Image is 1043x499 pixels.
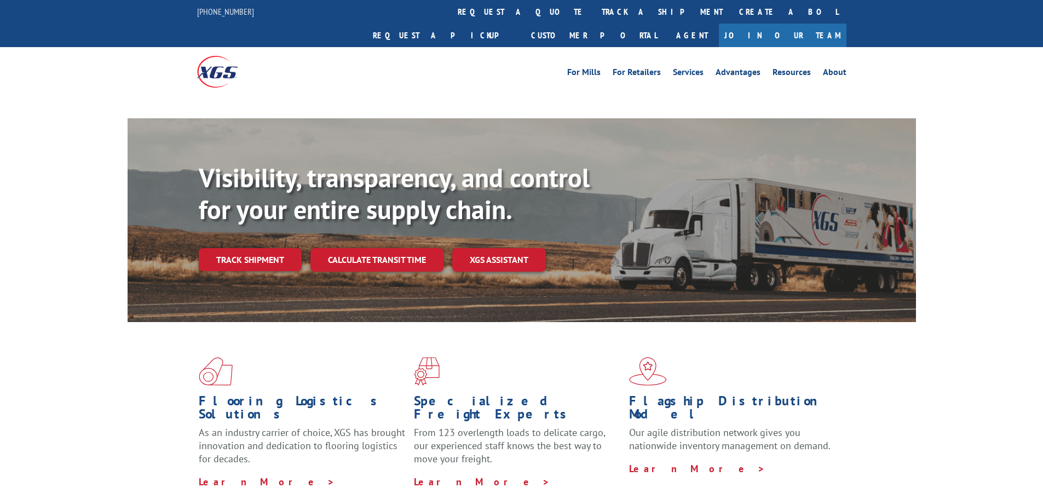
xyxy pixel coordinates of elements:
[197,6,254,17] a: [PHONE_NUMBER]
[414,475,550,488] a: Learn More >
[719,24,846,47] a: Join Our Team
[365,24,523,47] a: Request a pickup
[199,394,406,426] h1: Flooring Logistics Solutions
[199,357,233,386] img: xgs-icon-total-supply-chain-intelligence-red
[199,475,335,488] a: Learn More >
[452,248,546,272] a: XGS ASSISTANT
[773,68,811,80] a: Resources
[414,357,440,386] img: xgs-icon-focused-on-flooring-red
[414,426,621,475] p: From 123 overlength loads to delicate cargo, our experienced staff knows the best way to move you...
[673,68,704,80] a: Services
[613,68,661,80] a: For Retailers
[629,462,765,475] a: Learn More >
[199,426,405,465] span: As an industry carrier of choice, XGS has brought innovation and dedication to flooring logistics...
[310,248,443,272] a: Calculate transit time
[199,160,590,226] b: Visibility, transparency, and control for your entire supply chain.
[629,357,667,386] img: xgs-icon-flagship-distribution-model-red
[665,24,719,47] a: Agent
[199,248,302,271] a: Track shipment
[629,426,831,452] span: Our agile distribution network gives you nationwide inventory management on demand.
[414,394,621,426] h1: Specialized Freight Experts
[716,68,760,80] a: Advantages
[567,68,601,80] a: For Mills
[629,394,836,426] h1: Flagship Distribution Model
[823,68,846,80] a: About
[523,24,665,47] a: Customer Portal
